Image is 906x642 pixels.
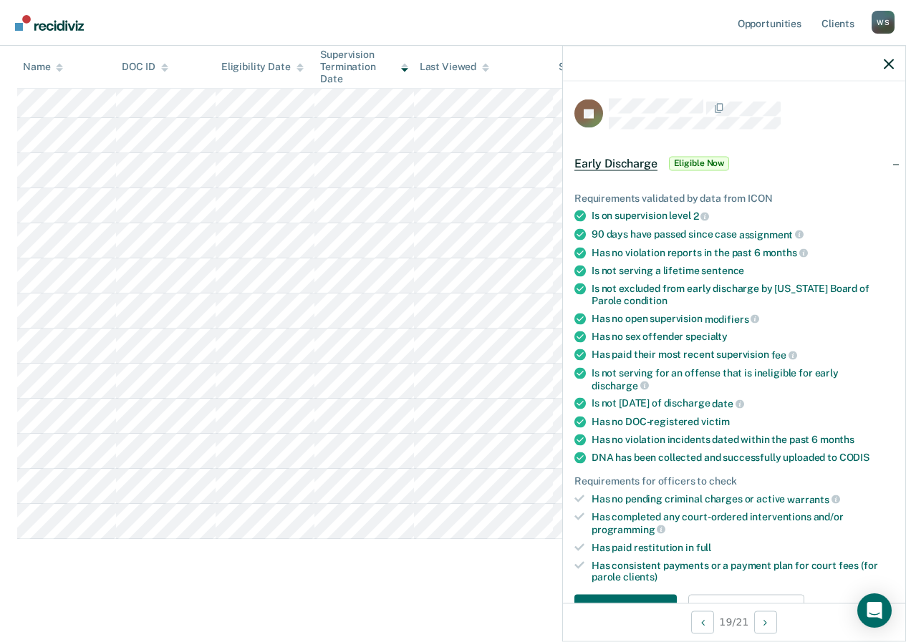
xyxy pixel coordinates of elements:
div: Is not serving a lifetime [592,265,894,277]
span: condition [624,294,668,306]
div: Has no pending criminal charges or active [592,492,894,505]
span: CODIS [839,451,869,462]
div: Has paid restitution in [592,541,894,553]
span: full [696,541,711,553]
div: Name [23,61,63,73]
div: DOC ID [122,61,168,73]
span: victim [701,415,730,427]
div: Eligibility Date [221,61,304,73]
span: sentence [701,265,744,276]
div: Status [559,61,589,73]
span: 2 [693,210,710,222]
button: Previous Opportunity [691,611,714,633]
div: Requirements for officers to check [574,475,894,487]
div: Has no violation reports in the past 6 [592,246,894,259]
div: Is not serving for an offense that is ineligible for early [592,366,894,391]
span: clients) [623,571,657,583]
div: Has no DOC-registered [592,415,894,427]
div: Has no sex offender [592,331,894,343]
div: Early DischargeEligible Now [563,140,905,186]
span: fee [771,349,797,361]
a: Navigate to form link [574,595,683,623]
button: Next Opportunity [754,611,777,633]
div: Is not excluded from early discharge by [US_STATE] Board of Parole [592,283,894,307]
span: Eligible Now [669,156,730,170]
span: programming [592,523,665,535]
span: Early Discharge [574,156,657,170]
div: W S [872,11,895,34]
img: Recidiviz [15,15,84,31]
span: discharge [592,379,649,391]
span: date [712,398,743,409]
button: Update Eligibility [688,595,804,623]
span: specialty [685,331,728,342]
button: Profile dropdown button [872,11,895,34]
div: Has no violation incidents dated within the past 6 [592,433,894,445]
span: modifiers [705,313,760,324]
div: Open Intercom Messenger [857,593,892,628]
div: Requirements validated by data from ICON [574,192,894,204]
div: Has completed any court-ordered interventions and/or [592,511,894,535]
div: DNA has been collected and successfully uploaded to [592,451,894,463]
div: Has consistent payments or a payment plan for court fees (for parole [592,559,894,583]
div: Has no open supervision [592,312,894,325]
span: months [820,433,854,444]
span: assignment [739,228,804,240]
button: Navigate to form [574,595,677,623]
div: 90 days have passed since case [592,228,894,240]
span: warrants [787,493,840,505]
div: Is on supervision level [592,210,894,223]
div: Has paid their most recent supervision [592,349,894,361]
span: months [763,247,808,258]
div: Supervision Termination Date [320,49,408,84]
div: Is not [DATE] of discharge [592,397,894,410]
div: 19 / 21 [563,603,905,641]
div: Last Viewed [420,61,489,73]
